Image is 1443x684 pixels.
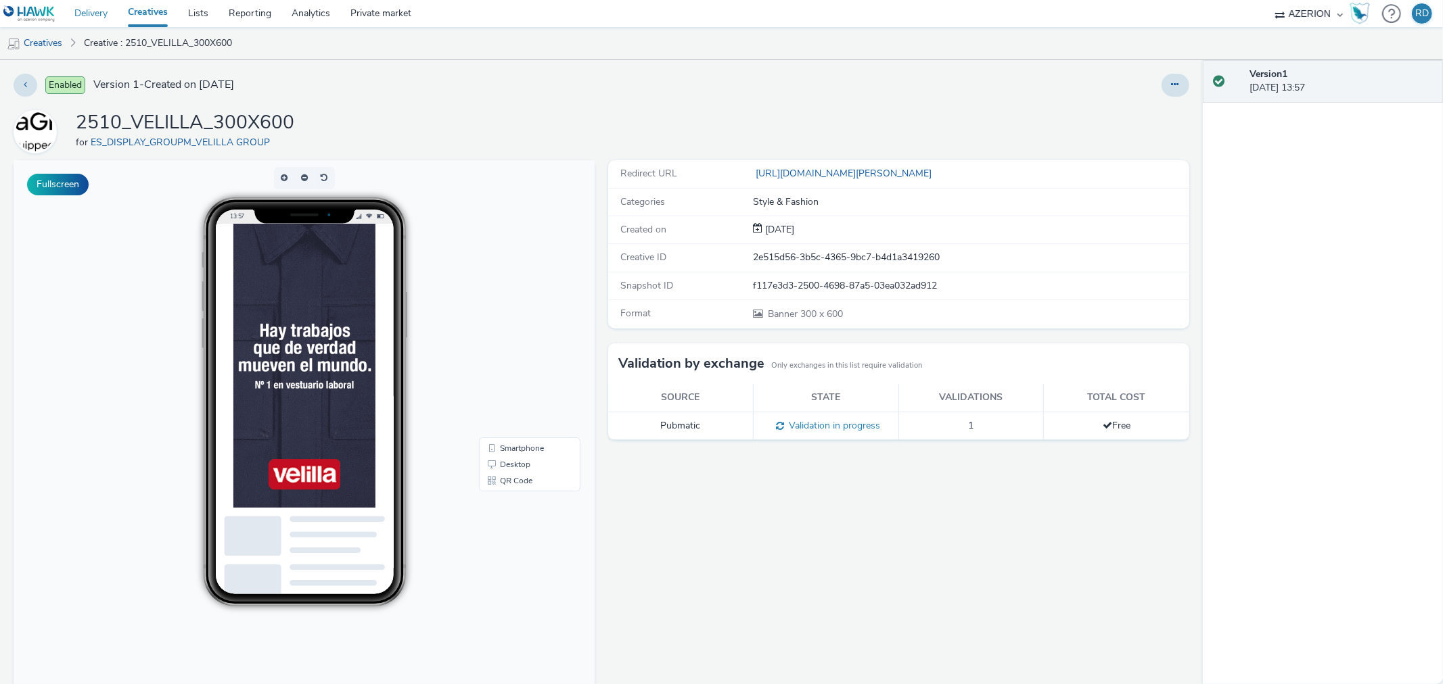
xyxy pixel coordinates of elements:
li: Desktop [468,296,564,312]
th: Validations [898,384,1044,412]
div: Creation 10 October 2025, 13:57 [762,223,794,237]
div: 2e515d56-3b5c-4365-9bc7-b4d1a3419260 [753,251,1187,264]
a: Hawk Academy [1350,3,1375,24]
span: Snapshot ID [620,279,673,292]
span: Created on [620,223,666,236]
a: [URL][DOMAIN_NAME][PERSON_NAME] [753,167,937,180]
li: QR Code [468,312,564,328]
span: Banner [768,308,800,320]
div: [DATE] 13:57 [1250,68,1432,95]
th: State [753,384,898,412]
li: Smartphone [468,280,564,296]
span: QR Code [486,316,519,324]
h3: Validation by exchange [618,353,764,374]
span: for [76,136,91,149]
img: ES_DISPLAY_GROUPM_VELILLA GROUP [16,112,55,151]
span: Categories [620,195,665,208]
img: mobile [7,37,20,51]
img: Advertisement preview [220,64,362,347]
span: Creative ID [620,251,666,264]
span: [DATE] [762,223,794,236]
button: Fullscreen [27,174,89,195]
strong: Version 1 [1250,68,1287,80]
div: Style & Fashion [753,195,1187,209]
span: Validation in progress [784,419,880,432]
img: Hawk Academy [1350,3,1370,24]
a: Creative : 2510_VELILLA_300X600 [77,27,239,59]
a: ES_DISPLAY_GROUPM_VELILLA GROUP [14,125,62,138]
span: 1 [968,419,974,432]
span: Smartphone [486,284,530,292]
td: Pubmatic [608,412,754,440]
span: Redirect URL [620,167,677,180]
span: 13:57 [216,52,231,59]
span: Format [620,307,651,320]
span: Desktop [486,300,517,308]
span: Version 1 - Created on [DATE] [93,77,234,93]
h1: 2510_VELILLA_300X600 [76,110,294,136]
img: undefined Logo [3,5,55,22]
div: RD [1415,3,1429,24]
th: Source [608,384,754,412]
span: Enabled [45,76,85,94]
th: Total cost [1044,384,1189,412]
a: ES_DISPLAY_GROUPM_VELILLA GROUP [91,136,275,149]
span: Free [1103,419,1130,432]
small: Only exchanges in this list require validation [771,360,922,371]
div: f117e3d3-2500-4698-87a5-03ea032ad912 [753,279,1187,293]
span: 300 x 600 [766,308,843,320]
